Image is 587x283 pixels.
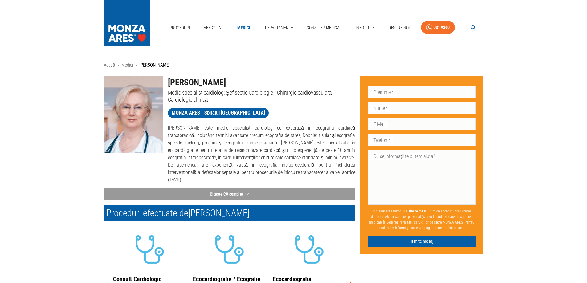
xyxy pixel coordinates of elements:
a: MONZA ARES - Spitalul [GEOGRAPHIC_DATA] [168,108,269,118]
button: Citește CV complet [104,188,355,200]
h2: Proceduri efectuate de [PERSON_NAME] [104,205,355,221]
img: Dr. Dana Constantinescu [104,76,163,153]
p: [PERSON_NAME] este medic specialist cardiolog cu expertiză în ecografia cardiacă transtoracică, i... [168,124,355,184]
p: [PERSON_NAME] [139,62,170,69]
li: › [118,62,119,69]
a: Medici [234,22,254,34]
a: Despre Noi [386,22,412,34]
a: Proceduri [167,22,192,34]
span: MONZA ARES - Spitalul [GEOGRAPHIC_DATA] [168,109,269,117]
a: Consilier Medical [304,22,344,34]
p: Medic specialist cardiolog; Șef secție Cardiologie - Chirurgie cardiovasculară [168,89,355,96]
p: Cardiologie clinică [168,96,355,103]
button: Trimite mesaj [368,236,476,247]
nav: breadcrumb [104,62,483,69]
a: Consult Cardiologic [113,275,161,283]
b: Trimite mesaj [407,209,428,213]
div: 031 9300 [434,24,450,31]
a: Afecțiuni [201,22,225,34]
h1: [PERSON_NAME] [168,76,355,89]
li: › [136,62,137,69]
a: Departamente [263,22,296,34]
p: Prin apăsarea butonului , sunt de acord cu prelucrarea datelor mele cu caracter personal (ce pot ... [368,206,476,233]
a: 031 9300 [421,21,455,34]
a: Acasă [104,62,115,68]
a: Medici [121,62,133,68]
a: Info Utile [353,22,377,34]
